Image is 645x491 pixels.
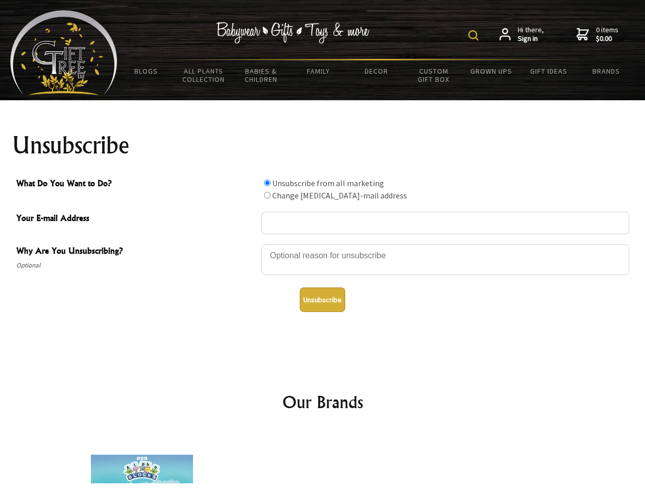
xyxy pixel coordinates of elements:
[272,190,407,200] label: Change [MEDICAL_DATA]-mail address
[518,26,544,43] span: Hi there,
[518,34,544,43] strong: Sign in
[272,178,384,188] label: Unsubscribe from all marketing
[261,244,629,275] textarea: Why Are You Unsubscribing?
[12,133,633,158] h1: Unsubscribe
[117,60,175,82] a: BLOGS
[347,60,405,82] a: Decor
[596,34,618,43] strong: $0.00
[462,60,520,82] a: Grown Ups
[20,390,625,414] h2: Our Brands
[261,212,629,234] input: Your E-mail Address
[16,212,256,227] span: Your E-mail Address
[264,180,271,186] input: What Do You Want to Do?
[577,26,618,43] a: 0 items$0.00
[232,60,290,90] a: Babies & Children
[300,287,345,312] button: Unsubscribe
[468,30,479,40] img: product search
[264,192,271,198] input: What Do You Want to Do?
[596,25,618,43] span: 0 items
[10,10,117,95] img: Babyware - Gifts - Toys and more...
[520,60,578,82] a: Gift Ideas
[499,26,544,43] a: Hi there,Sign in
[16,259,256,272] span: Optional
[578,60,635,82] a: Brands
[175,60,233,90] a: All Plants Collection
[16,177,256,192] span: What Do You Want to Do?
[217,22,370,43] img: Babywear - Gifts - Toys & more
[405,60,463,90] a: Custom Gift Box
[16,244,256,259] span: Why Are You Unsubscribing?
[290,60,348,82] a: Family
